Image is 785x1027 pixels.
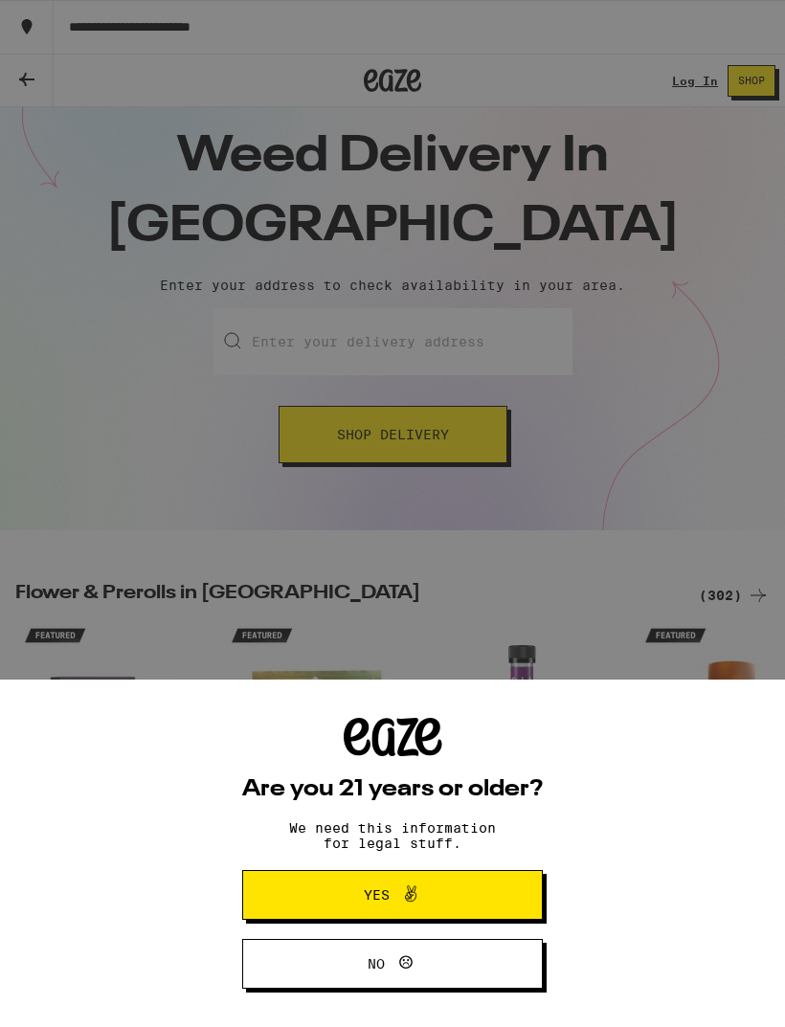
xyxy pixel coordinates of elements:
[364,888,390,902] span: Yes
[242,870,543,920] button: Yes
[242,778,543,801] h2: Are you 21 years or older?
[273,820,512,851] p: We need this information for legal stuff.
[242,939,543,989] button: No
[11,13,138,29] span: Hi. Need any help?
[368,957,385,971] span: No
